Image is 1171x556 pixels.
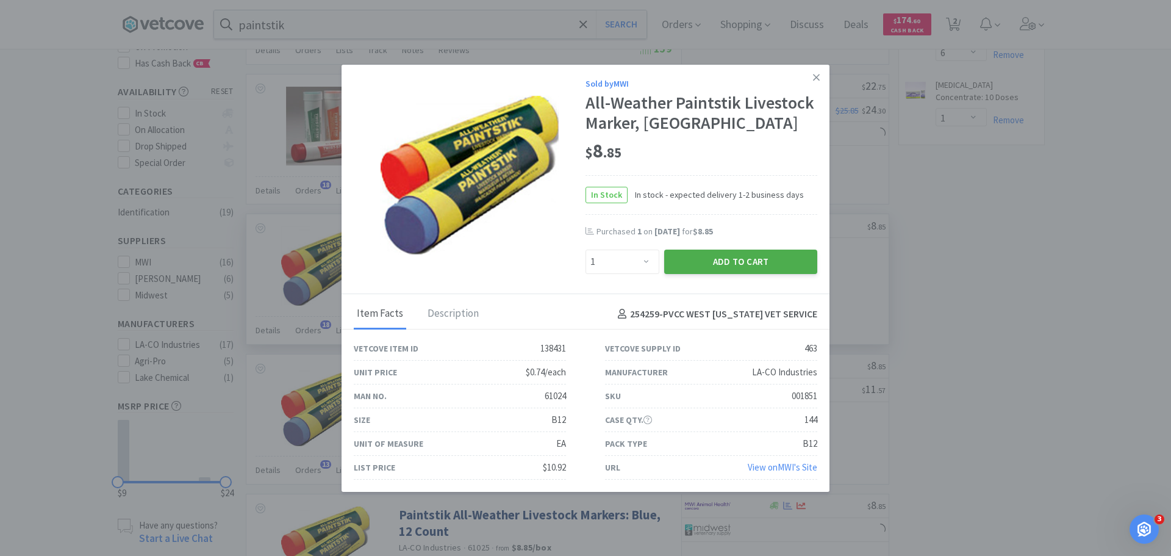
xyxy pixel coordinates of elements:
[540,341,566,356] div: 138431
[792,389,817,403] div: 001851
[354,299,406,330] div: Item Facts
[526,365,566,380] div: $0.74/each
[354,461,395,474] div: List Price
[545,389,566,403] div: 61024
[1130,514,1159,544] iframe: Intercom live chat
[585,77,817,90] div: Sold by MWI
[543,460,566,475] div: $10.92
[605,461,620,474] div: URL
[748,461,817,473] a: View onMWI's Site
[585,139,621,163] span: 8
[605,413,652,427] div: Case Qty.
[354,366,397,379] div: Unit Price
[424,299,482,330] div: Description
[637,226,642,237] span: 1
[585,144,593,161] span: $
[803,436,817,451] div: B12
[804,413,817,427] div: 144
[1155,514,1164,524] span: 3
[752,365,817,380] div: LA-CO Industries
[354,342,418,355] div: Vetcove Item ID
[613,306,817,322] h4: 254259 - PVCC WEST [US_STATE] VET SERVICE
[664,250,817,274] button: Add to Cart
[605,389,621,403] div: SKU
[354,413,370,427] div: Size
[585,93,817,134] div: All-Weather Paintstik Livestock Marker, [GEOGRAPHIC_DATA]
[381,96,558,255] img: 67102f86c2a14df4b15be29e0c015346_463.png
[551,413,566,427] div: B12
[804,341,817,356] div: 463
[605,366,668,379] div: Manufacturer
[605,437,647,450] div: Pack Type
[354,437,423,450] div: Unit of Measure
[693,226,713,237] span: $8.85
[628,188,804,201] span: In stock - expected delivery 1-2 business days
[586,187,627,203] span: In Stock
[596,226,817,238] div: Purchased on for
[654,226,680,237] span: [DATE]
[556,436,566,451] div: EA
[354,389,387,403] div: Man No.
[605,342,681,355] div: Vetcove Supply ID
[603,144,621,161] span: . 85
